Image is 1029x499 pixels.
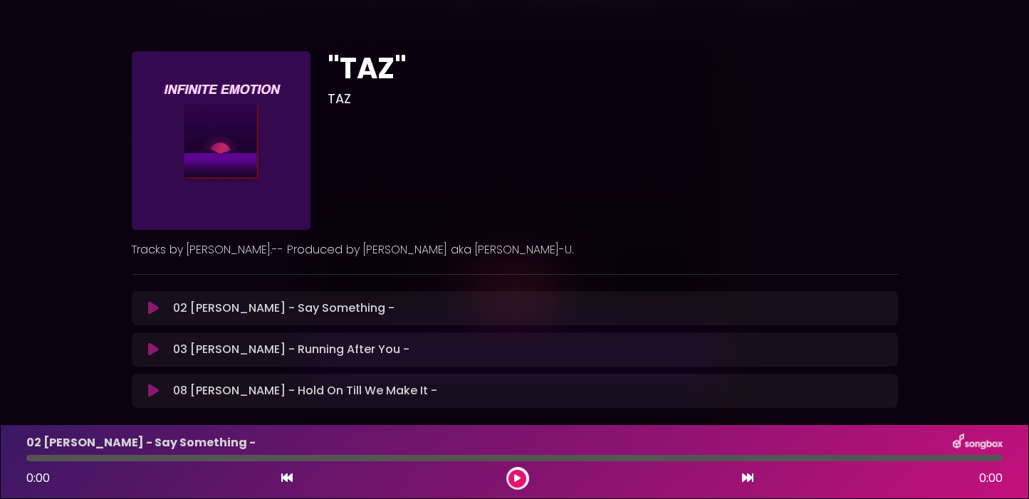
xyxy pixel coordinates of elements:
h3: TAZ [328,91,898,107]
p: 03 [PERSON_NAME] - Running After You - [173,341,409,358]
p: 02 [PERSON_NAME] - Say Something - [26,434,256,451]
h1: "TAZ" [328,51,898,85]
img: IcwQz5fkR8S13jmypdGW [132,51,310,230]
img: songbox-logo-white.png [953,434,1003,452]
p: 02 [PERSON_NAME] - Say Something - [173,300,395,317]
p: Tracks by [PERSON_NAME].-- Produced by [PERSON_NAME] aka [PERSON_NAME]-U. [132,241,898,258]
p: 08 [PERSON_NAME] - Hold On Till We Make It - [173,382,437,399]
